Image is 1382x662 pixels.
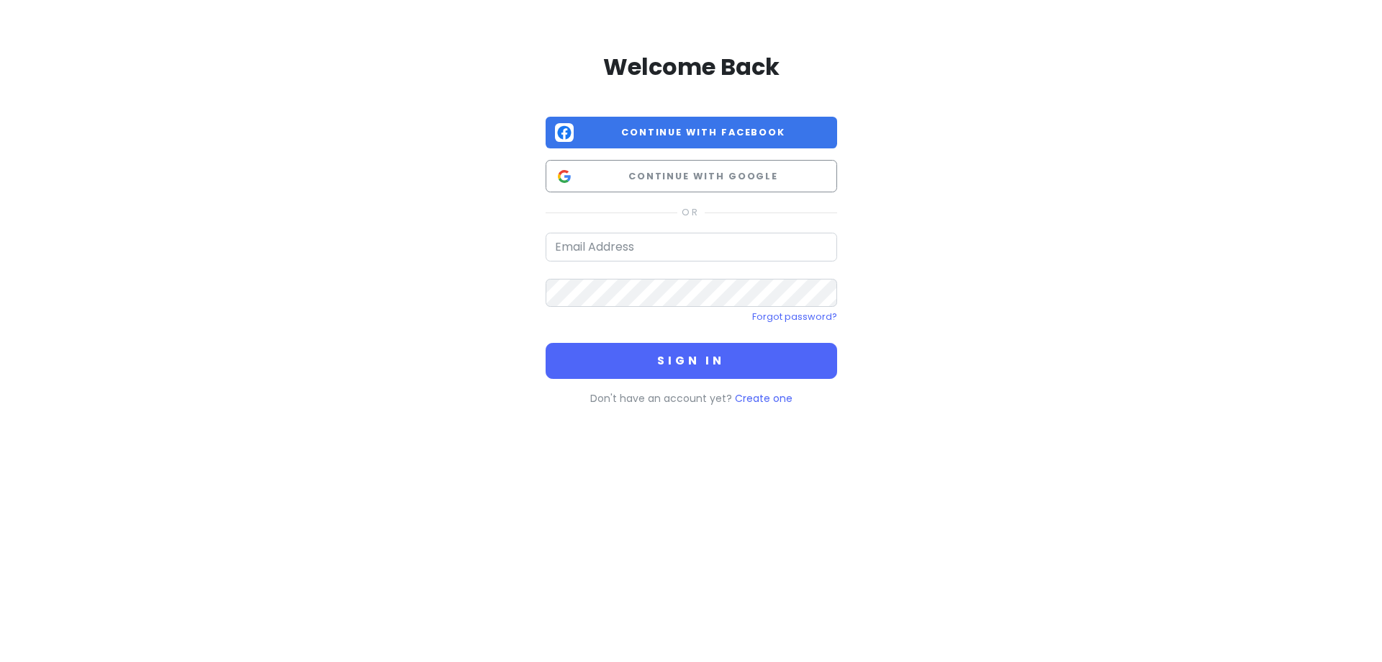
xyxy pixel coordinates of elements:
h2: Welcome Back [546,52,837,82]
img: Facebook logo [555,123,574,142]
a: Forgot password? [752,310,837,323]
span: Continue with Facebook [579,125,828,140]
img: Google logo [555,167,574,186]
input: Email Address [546,233,837,261]
button: Continue with Facebook [546,117,837,149]
p: Don't have an account yet? [546,390,837,406]
button: Continue with Google [546,160,837,192]
button: Sign in [546,343,837,379]
a: Create one [735,391,792,406]
span: Continue with Google [579,169,828,184]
